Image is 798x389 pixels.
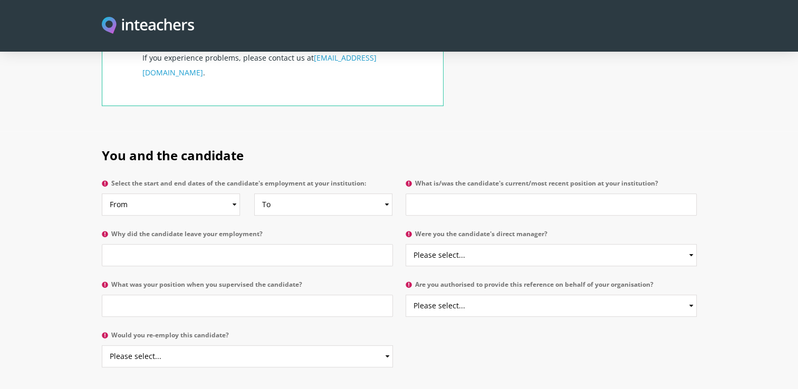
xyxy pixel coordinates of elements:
[102,230,393,244] label: Why did the candidate leave your employment?
[102,332,393,345] label: Would you re-employ this candidate?
[406,230,697,244] label: Were you the candidate's direct manager?
[102,180,393,193] label: Select the start and end dates of the candidate's employment at your institution:
[102,17,195,35] img: Inteachers
[102,281,393,295] label: What was your position when you supervised the candidate?
[406,180,697,193] label: What is/was the candidate's current/most recent position at your institution?
[102,17,195,35] a: Visit this site's homepage
[142,2,430,105] p: If you navigate away from this form before submitting it, anything you have typed in will be lost...
[102,147,244,164] span: You and the candidate
[406,281,697,295] label: Are you authorised to provide this reference on behalf of your organisation?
